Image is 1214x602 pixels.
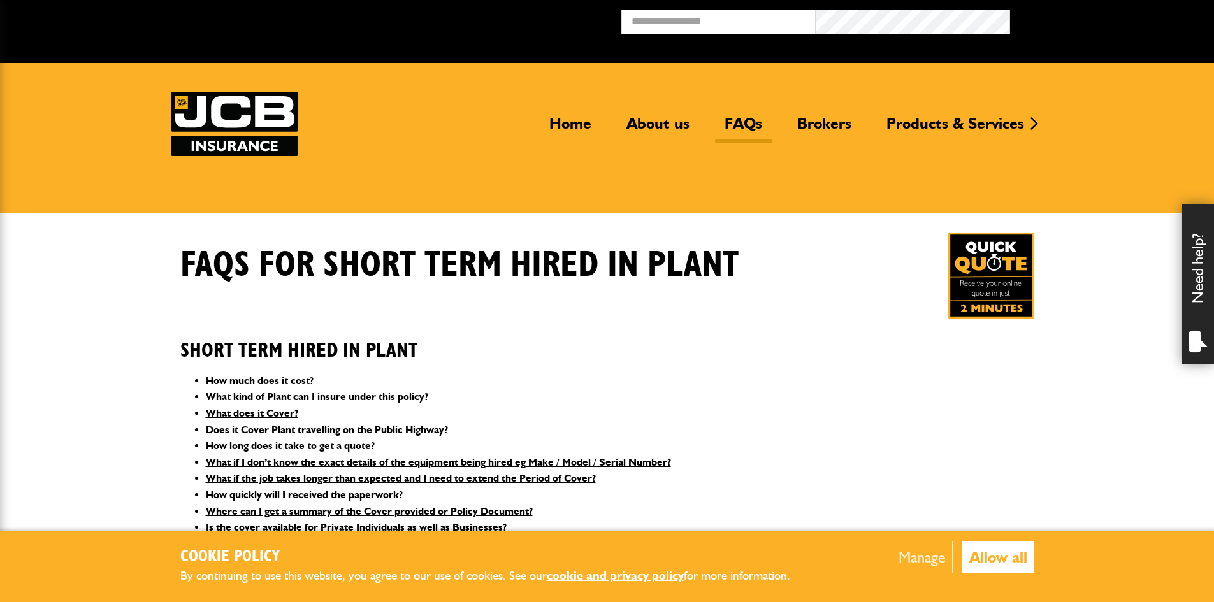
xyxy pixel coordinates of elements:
a: What if the job takes longer than expected and I need to extend the Period of Cover? [206,472,596,484]
a: cookie and privacy policy [547,568,684,583]
a: About us [617,114,699,143]
a: How much does it cost? [206,375,314,387]
a: How quickly will I received the paperwork? [206,489,403,501]
img: Quick Quote [948,233,1034,319]
a: JCB Insurance Services [171,92,298,156]
h2: Cookie Policy [180,547,811,567]
a: Brokers [788,114,861,143]
a: Home [540,114,601,143]
h2: Short Term Hired In Plant [180,319,1034,362]
a: Products & Services [877,114,1034,143]
a: What does it Cover? [206,407,298,419]
img: JCB Insurance Services logo [171,92,298,156]
a: FAQs [715,114,772,143]
a: Get your insurance quote in just 2-minutes [948,233,1034,319]
p: By continuing to use this website, you agree to our use of cookies. See our for more information. [180,566,811,586]
a: What if I don’t know the exact details of the equipment being hired eg Make / Model / Serial Number? [206,456,671,468]
a: What kind of Plant can I insure under this policy? [206,391,428,403]
button: Manage [892,541,953,573]
a: Is the cover available for Private Individuals as well as Businesses? [206,521,507,533]
a: Where can I get a summary of the Cover provided or Policy Document? [206,505,533,517]
button: Allow all [962,541,1034,573]
h1: FAQS for Short Term Hired In Plant [180,244,739,287]
button: Broker Login [1010,10,1204,29]
a: Does it Cover Plant travelling on the Public Highway? [206,424,448,436]
div: Need help? [1182,204,1214,364]
a: How long does it take to get a quote? [206,440,375,452]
